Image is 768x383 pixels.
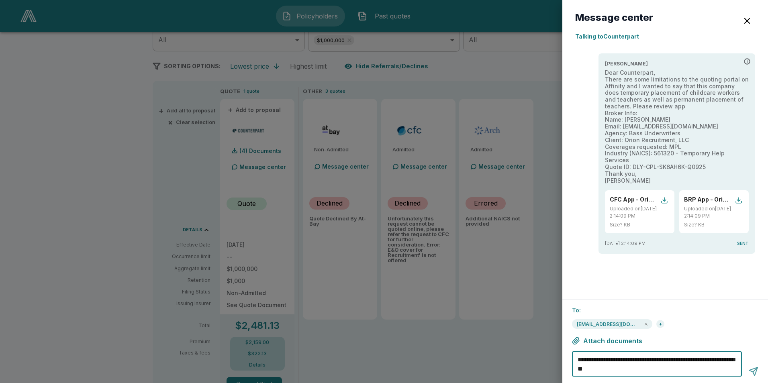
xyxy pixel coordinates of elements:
[575,13,653,22] h6: Message center
[656,319,665,329] div: +
[656,320,664,328] div: +
[610,205,670,220] p: Uploaded on [DATE] 2:14:09 PM
[684,195,730,204] p: BRP App - Orion Recruitment 9-10-25.pdf
[572,306,758,314] p: To:
[572,321,644,327] span: [EMAIL_ADDRESS][DOMAIN_NAME]
[605,69,749,184] p: Dear Counterpart, There are some limitations to the quoting portal on Affinity and I wanted to sa...
[572,319,652,329] div: mgreenwald@bassuw.com
[610,221,630,228] p: Size ? KB
[610,195,656,204] p: CFC App - Orion Recruitment 9-10-25.pdf
[605,60,648,68] span: [PERSON_NAME]
[737,240,749,247] span: Sent
[583,337,642,345] span: Attach documents
[605,240,645,247] span: [DATE] 2:14:09 PM
[684,221,705,228] p: Size ? KB
[575,32,755,41] p: Talking to Counterpart
[684,205,744,220] p: Uploaded on [DATE] 2:14:09 PM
